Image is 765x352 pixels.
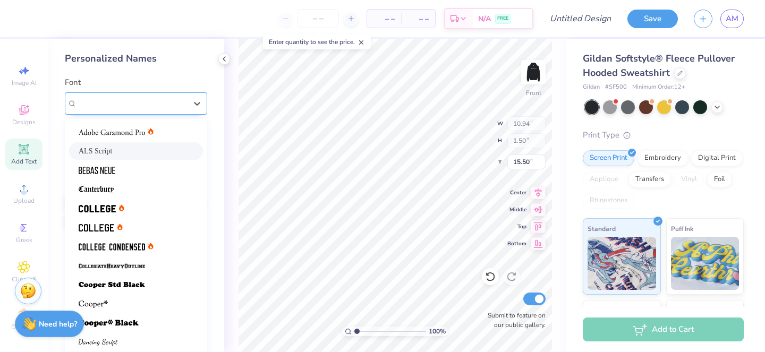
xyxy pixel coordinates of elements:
[79,339,118,346] img: Dancing Script
[39,319,77,329] strong: Need help?
[79,243,145,251] img: College Condensed
[671,223,693,234] span: Puff Ink
[671,237,739,290] img: Puff Ink
[671,305,734,316] span: Metallic & Glitter Ink
[583,52,735,79] span: Gildan Softstyle® Fleece Pullover Hooded Sweatshirt
[297,9,339,28] input: – –
[691,150,743,166] div: Digital Print
[13,196,35,205] span: Upload
[79,262,145,270] img: CollegiateHeavyOutline
[726,13,738,25] span: AM
[526,88,541,98] div: Front
[482,311,546,330] label: Submit to feature on our public gallery.
[497,15,508,22] span: FREE
[523,62,544,83] img: Front
[65,51,207,66] div: Personalized Names
[674,171,704,187] div: Vinyl
[79,320,139,327] img: Cooper* Black (Black)
[632,83,685,92] span: Minimum Order: 12 +
[583,171,625,187] div: Applique
[79,186,114,193] img: Canterbury
[79,301,108,308] img: Cooper* (regular)
[628,171,671,187] div: Transfers
[605,83,627,92] span: # SF500
[79,281,145,289] img: Cooper Std Black
[707,171,732,187] div: Foil
[588,223,616,234] span: Standard
[79,224,114,231] img: College (regular)
[583,83,600,92] span: Gildan
[429,327,446,336] span: 100 %
[583,150,634,166] div: Screen Print
[507,223,526,230] span: Top
[583,193,634,209] div: Rhinestones
[79,205,116,212] img: College (bold)
[720,10,744,28] a: AM
[79,145,112,157] span: ALS Script
[478,13,491,24] span: N/A
[11,323,37,331] span: Decorate
[65,76,81,89] label: Font
[588,305,614,316] span: Neon Ink
[12,79,37,87] span: Image AI
[541,8,619,29] input: Untitled Design
[407,13,429,24] span: – –
[11,157,37,166] span: Add Text
[5,275,42,292] span: Clipart & logos
[12,118,36,126] span: Designs
[263,35,371,49] div: Enter quantity to see the price.
[583,129,744,141] div: Print Type
[637,150,688,166] div: Embroidery
[16,236,32,244] span: Greek
[507,189,526,196] span: Center
[588,237,656,290] img: Standard
[507,240,526,247] span: Bottom
[373,13,395,24] span: – –
[507,206,526,213] span: Middle
[79,128,145,136] img: Adobe Garamond Pro
[627,10,678,28] button: Save
[79,167,115,174] img: Bebas Neue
